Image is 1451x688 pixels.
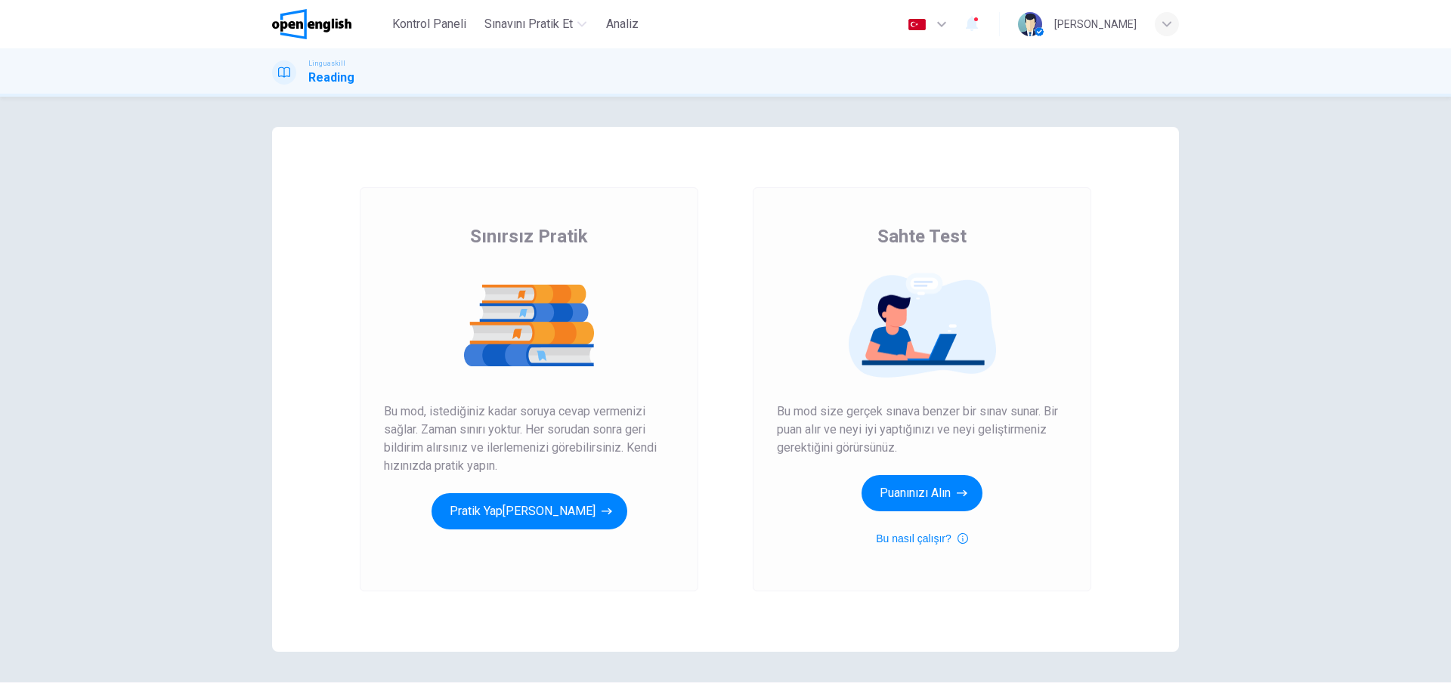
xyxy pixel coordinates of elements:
h1: Reading [308,69,354,87]
span: Sınavını Pratik Et [484,15,573,33]
span: Bu mod, istediğiniz kadar soruya cevap vermenizi sağlar. Zaman sınırı yoktur. Her sorudan sonra g... [384,403,674,475]
span: Analiz [606,15,639,33]
button: Kontrol Paneli [386,11,472,38]
button: Analiz [599,11,647,38]
div: [PERSON_NAME] [1054,15,1137,33]
img: Profile picture [1018,12,1042,36]
button: Puanınızı Alın [862,475,982,511]
span: Sahte Test [877,224,967,248]
span: Linguaskill [308,58,345,69]
span: Bu mod size gerçek sınava benzer bir sınav sunar. Bir puan alır ve neyi iyi yaptığınızı ve neyi g... [777,403,1067,457]
button: Sınavını Pratik Et [478,11,592,38]
button: Pratik Yap[PERSON_NAME] [432,493,627,529]
button: Bu nasıl çalışır? [876,529,968,548]
a: OpenEnglish logo [272,9,386,39]
span: Sınırsız Pratik [470,224,588,248]
img: tr [908,19,927,30]
img: OpenEnglish logo [272,9,351,39]
span: Kontrol Paneli [392,15,466,33]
